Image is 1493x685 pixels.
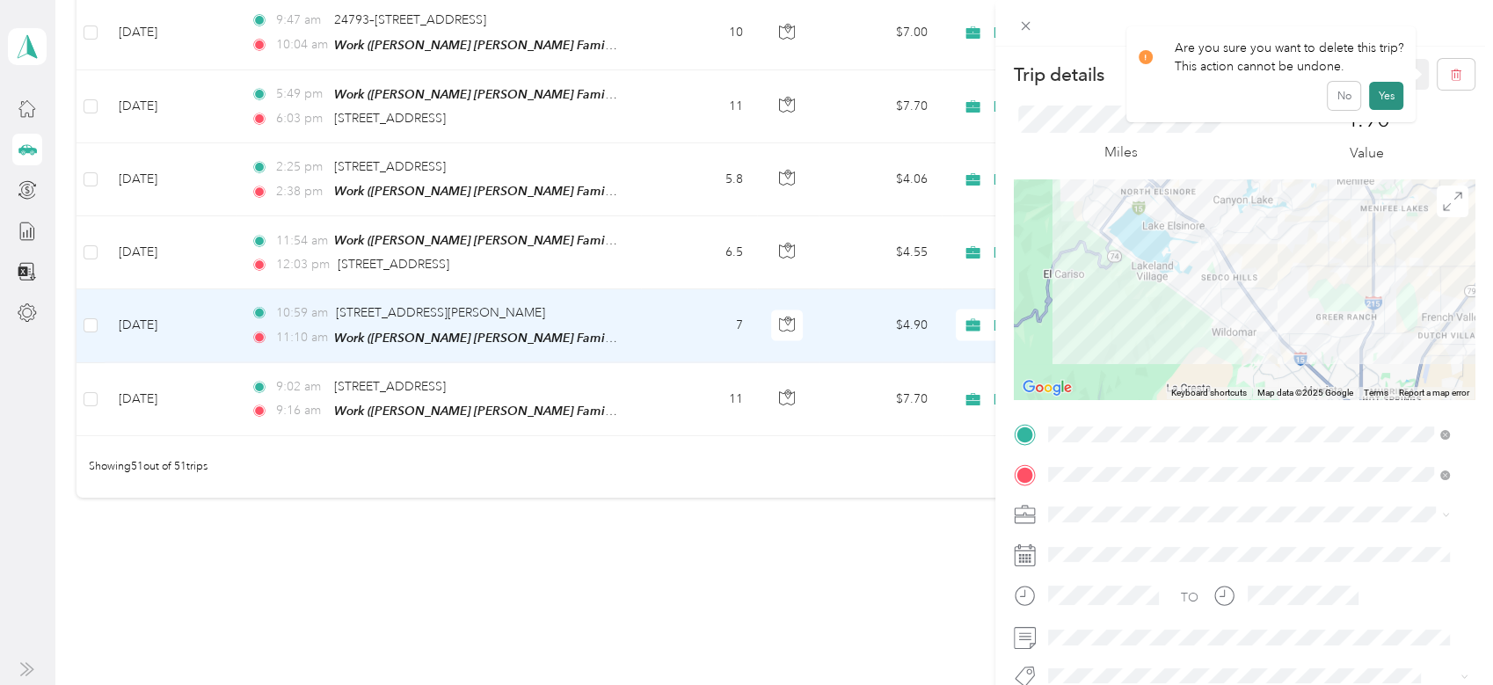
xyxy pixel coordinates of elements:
div: Are you sure you want to delete this trip? This action cannot be undone. [1139,39,1404,76]
button: Yes [1369,82,1403,110]
p: Trip details [1014,62,1104,87]
p: Miles [1104,142,1138,164]
p: Value [1350,142,1384,164]
iframe: Everlance-gr Chat Button Frame [1395,587,1493,685]
span: Map data ©2025 Google [1257,388,1353,397]
a: Open this area in Google Maps (opens a new window) [1018,376,1076,399]
img: Google [1018,376,1076,399]
button: Keyboard shortcuts [1171,387,1247,399]
button: No [1328,82,1360,110]
div: TO [1181,588,1198,607]
a: Report a map error [1399,388,1469,397]
a: Terms (opens in new tab) [1364,388,1388,397]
